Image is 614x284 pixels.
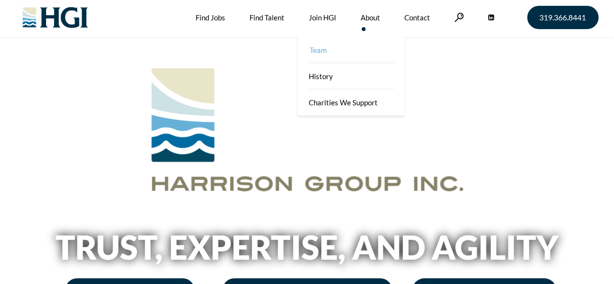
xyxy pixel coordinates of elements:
[299,37,405,63] a: Team
[539,14,586,21] span: 319.366.8441
[527,6,598,29] a: 319.366.8441
[298,63,404,89] a: History
[31,231,584,264] h2: Trust, Expertise, and Agility
[298,89,404,116] a: Charities We Support
[454,13,464,22] a: Search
